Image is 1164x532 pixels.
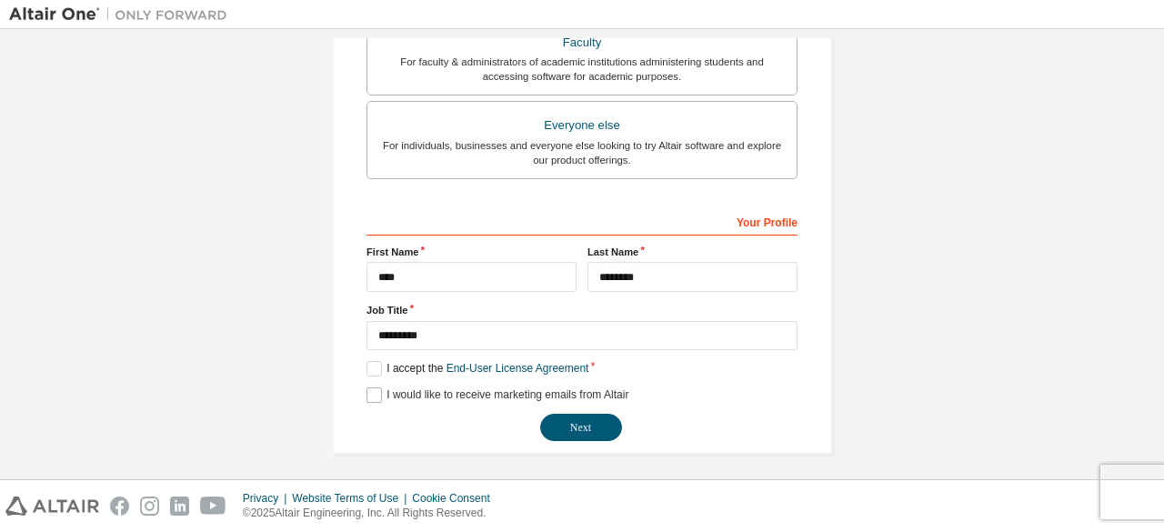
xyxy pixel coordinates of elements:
[412,491,500,506] div: Cookie Consent
[366,303,798,317] label: Job Title
[170,497,189,516] img: linkedin.svg
[140,497,159,516] img: instagram.svg
[200,497,226,516] img: youtube.svg
[378,30,786,55] div: Faculty
[447,362,589,375] a: End-User License Agreement
[366,361,588,376] label: I accept the
[110,497,129,516] img: facebook.svg
[366,206,798,236] div: Your Profile
[243,506,501,521] p: © 2025 Altair Engineering, Inc. All Rights Reserved.
[378,138,786,167] div: For individuals, businesses and everyone else looking to try Altair software and explore our prod...
[378,55,786,84] div: For faculty & administrators of academic institutions administering students and accessing softwa...
[5,497,99,516] img: altair_logo.svg
[366,245,577,259] label: First Name
[243,491,292,506] div: Privacy
[292,491,412,506] div: Website Terms of Use
[9,5,236,24] img: Altair One
[366,387,628,403] label: I would like to receive marketing emails from Altair
[587,245,798,259] label: Last Name
[378,113,786,138] div: Everyone else
[540,414,622,441] button: Next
